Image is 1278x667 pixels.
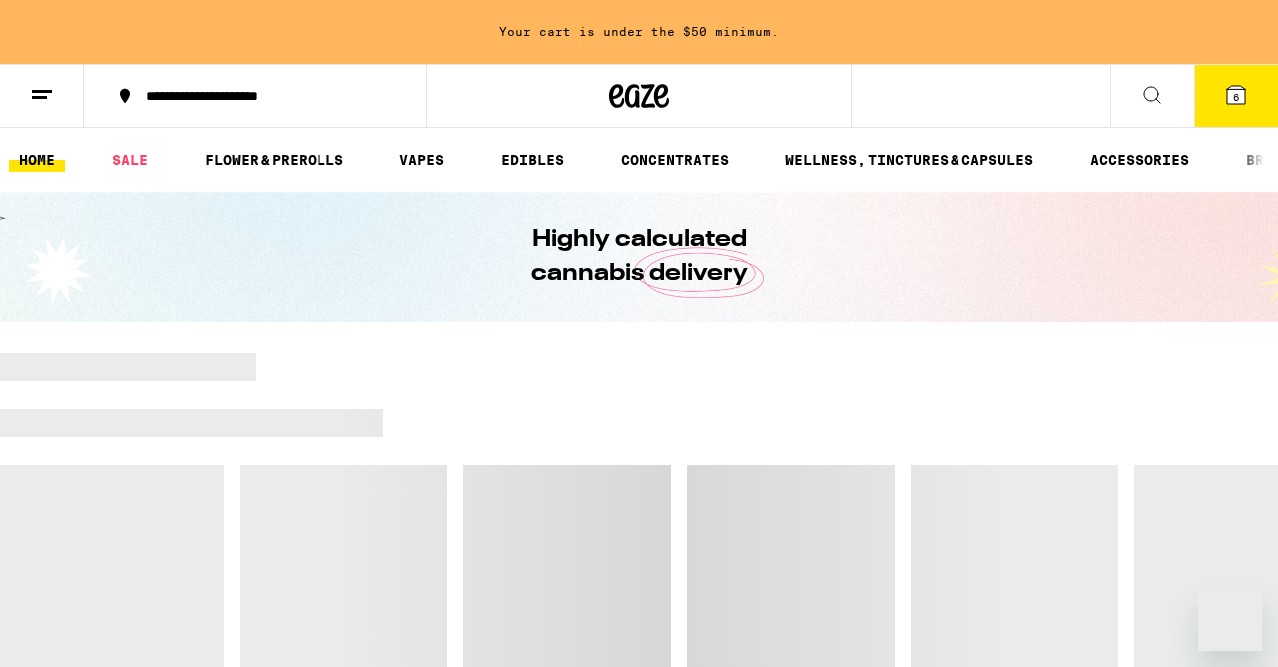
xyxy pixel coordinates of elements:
[1198,587,1262,651] iframe: Button to launch messaging window
[389,148,454,172] a: VAPES
[491,148,574,172] a: EDIBLES
[102,148,158,172] a: SALE
[775,148,1043,172] a: WELLNESS, TINCTURES & CAPSULES
[195,148,353,172] a: FLOWER & PREROLLS
[1233,91,1239,103] span: 6
[611,148,739,172] a: CONCENTRATES
[474,223,804,291] h1: Highly calculated cannabis delivery
[9,148,65,172] a: HOME
[1194,65,1278,127] button: 6
[1080,148,1199,172] a: ACCESSORIES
